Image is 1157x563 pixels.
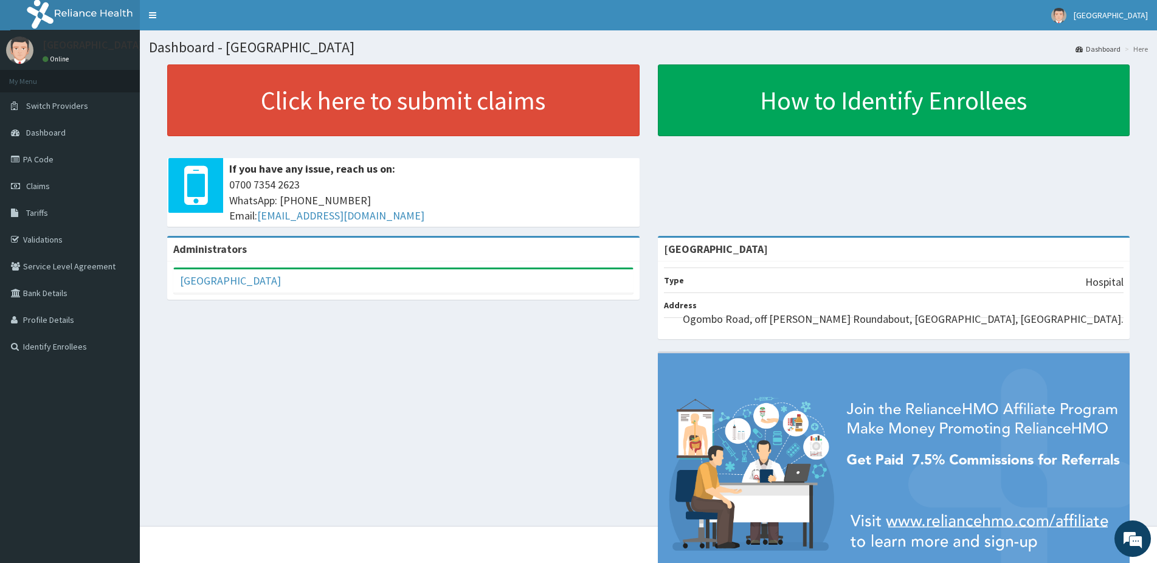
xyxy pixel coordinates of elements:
[658,64,1130,136] a: How to Identify Enrollees
[229,162,395,176] b: If you have any issue, reach us on:
[229,177,634,224] span: 0700 7354 2623 WhatsApp: [PHONE_NUMBER] Email:
[43,55,72,63] a: Online
[26,127,66,138] span: Dashboard
[664,275,684,286] b: Type
[26,181,50,192] span: Claims
[664,242,768,256] strong: [GEOGRAPHIC_DATA]
[683,311,1124,327] p: Ogombo Road, off [PERSON_NAME] Roundabout, [GEOGRAPHIC_DATA], [GEOGRAPHIC_DATA].
[167,64,640,136] a: Click here to submit claims
[1076,44,1121,54] a: Dashboard
[1051,8,1066,23] img: User Image
[1074,10,1148,21] span: [GEOGRAPHIC_DATA]
[43,40,143,50] p: [GEOGRAPHIC_DATA]
[6,36,33,64] img: User Image
[180,274,281,288] a: [GEOGRAPHIC_DATA]
[26,100,88,111] span: Switch Providers
[149,40,1148,55] h1: Dashboard - [GEOGRAPHIC_DATA]
[26,207,48,218] span: Tariffs
[173,242,247,256] b: Administrators
[1085,274,1124,290] p: Hospital
[257,209,424,223] a: [EMAIL_ADDRESS][DOMAIN_NAME]
[664,300,697,311] b: Address
[1122,44,1148,54] li: Here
